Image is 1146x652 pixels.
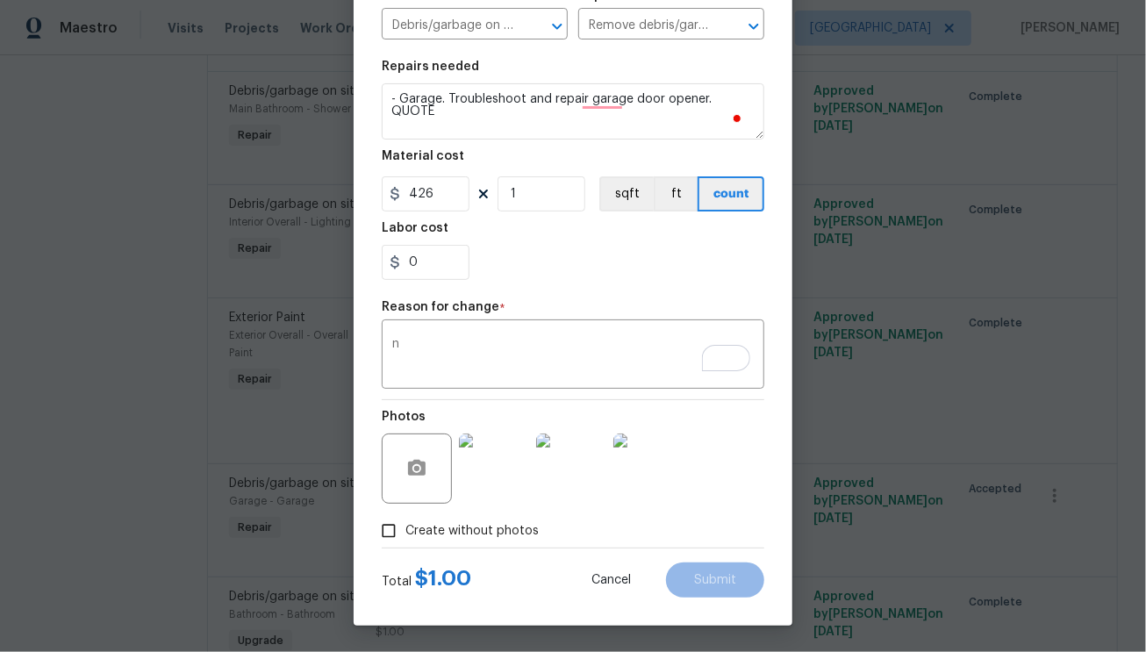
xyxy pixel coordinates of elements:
[599,176,654,211] button: sqft
[382,301,499,313] h5: Reason for change
[545,14,569,39] button: Open
[698,176,764,211] button: count
[654,176,698,211] button: ft
[382,150,464,162] h5: Material cost
[694,574,736,587] span: Submit
[382,61,479,73] h5: Repairs needed
[591,574,631,587] span: Cancel
[563,562,659,598] button: Cancel
[382,411,426,423] h5: Photos
[405,522,539,541] span: Create without photos
[741,14,766,39] button: Open
[382,222,448,234] h5: Labor cost
[666,562,764,598] button: Submit
[382,570,471,591] div: Total
[415,568,471,589] span: $ 1.00
[382,83,764,140] textarea: To enrich screen reader interactions, please activate Accessibility in Grammarly extension settings
[392,338,754,375] textarea: To enrich screen reader interactions, please activate Accessibility in Grammarly extension settings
